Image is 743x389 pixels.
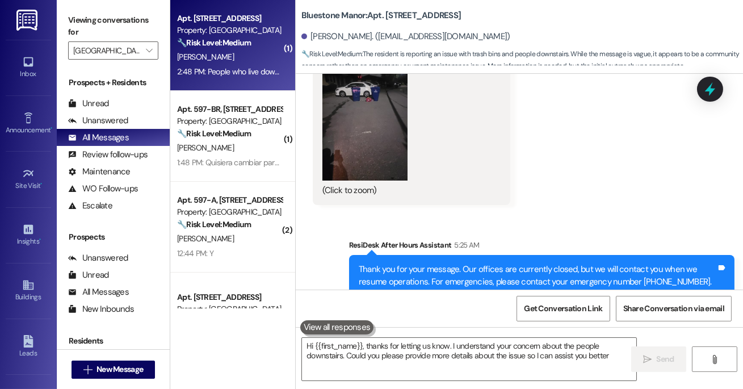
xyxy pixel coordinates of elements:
[96,363,143,375] span: New Message
[177,52,234,62] span: [PERSON_NAME]
[177,233,234,244] span: [PERSON_NAME]
[177,157,334,168] div: 1:48 PM: Quisiera cambiar para otro de 3 cuarto
[177,103,282,115] div: Apt. 597-BR, [STREET_ADDRESS]
[6,164,51,195] a: Site Visit •
[177,12,282,24] div: Apt. [STREET_ADDRESS]
[517,296,610,321] button: Get Conversation Link
[322,185,492,196] div: (Click to zoom)
[73,41,140,60] input: All communities
[301,10,461,22] b: Bluestone Manor: Apt. [STREET_ADDRESS]
[6,220,51,250] a: Insights •
[177,206,282,218] div: Property: [GEOGRAPHIC_DATA]
[6,332,51,362] a: Leads
[16,10,40,31] img: ResiDesk Logo
[631,346,686,372] button: Send
[177,194,282,206] div: Apt. 597-A, [STREET_ADDRESS]
[68,200,112,212] div: Escalate
[68,166,131,178] div: Maintenance
[623,303,724,315] span: Share Conversation via email
[349,239,734,255] div: ResiDesk After Hours Assistant
[301,48,743,73] span: : The resident is reporting an issue with trash bins and people downstairs. While the message is ...
[710,355,719,364] i: 
[359,263,716,288] div: Thank you for your message. Our offices are currently closed, but we will contact you when we res...
[68,115,128,127] div: Unanswered
[83,365,92,374] i: 
[51,124,52,132] span: •
[322,68,408,181] button: Zoom image
[57,335,170,347] div: Residents
[302,338,636,380] textarea: Hi {{first_name}}, thanks for letting us know. I understand your concern about the people downsta...
[68,286,129,298] div: All Messages
[68,183,138,195] div: WO Follow-ups
[643,355,652,364] i: 
[68,149,148,161] div: Review follow-ups
[451,239,479,251] div: 5:25 AM
[6,52,51,83] a: Inbox
[72,361,156,379] button: New Message
[177,66,293,77] div: 2:48 PM: People who live downstair
[57,231,170,243] div: Prospects
[177,219,251,229] strong: 🔧 Risk Level: Medium
[68,11,158,41] label: Viewing conversations for
[6,275,51,306] a: Buildings
[41,180,43,188] span: •
[177,128,251,139] strong: 🔧 Risk Level: Medium
[301,31,510,43] div: [PERSON_NAME]. ([EMAIL_ADDRESS][DOMAIN_NAME])
[68,303,134,315] div: New Inbounds
[68,269,109,281] div: Unread
[616,296,732,321] button: Share Conversation via email
[177,143,234,153] span: [PERSON_NAME]
[177,248,213,258] div: 12:44 PM: Y
[57,77,170,89] div: Prospects + Residents
[68,252,128,264] div: Unanswered
[177,291,282,303] div: Apt. [STREET_ADDRESS]
[68,132,129,144] div: All Messages
[657,353,674,365] span: Send
[177,24,282,36] div: Property: [GEOGRAPHIC_DATA]
[39,236,41,244] span: •
[177,303,282,315] div: Property: [GEOGRAPHIC_DATA]
[301,49,362,58] strong: 🔧 Risk Level: Medium
[177,115,282,127] div: Property: [GEOGRAPHIC_DATA]
[68,98,109,110] div: Unread
[524,303,602,315] span: Get Conversation Link
[177,37,251,48] strong: 🔧 Risk Level: Medium
[146,46,152,55] i: 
